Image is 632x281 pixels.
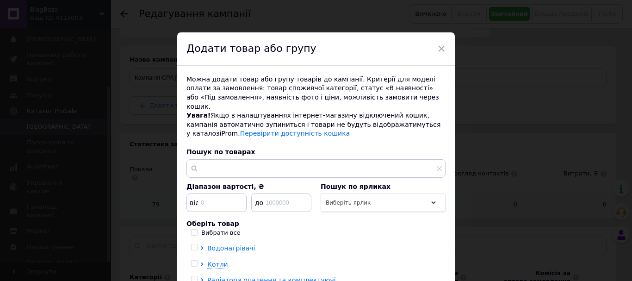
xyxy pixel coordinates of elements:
span: від [187,198,199,207]
div: Вибрати все [201,229,241,237]
input: 1000000 [251,194,311,212]
span: Пошук по товарах [186,148,255,156]
div: Додати товар або групу [177,32,455,66]
span: до [252,198,264,207]
span: × [437,41,446,56]
span: Пошук по ярликах [321,183,390,190]
a: Перевірити доступність кошика [240,130,350,137]
span: Котли [207,261,228,268]
div: Якщо в налаштуваннях інтернет-магазину відключений кошик, кампанія автоматично зупиниться і товар... [186,111,446,138]
span: Оберіть товар [186,220,239,227]
div: Можна додати товар або групу товарів до кампанії. Критерії для моделі оплати за замовлення: товар... [186,75,446,111]
span: Виберіть ярлик [326,200,371,206]
span: Водонагрівачі [207,244,255,252]
input: 0 [186,194,247,212]
span: Діапазон вартості, ₴ [186,183,264,190]
span: Увага! [186,112,211,119]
